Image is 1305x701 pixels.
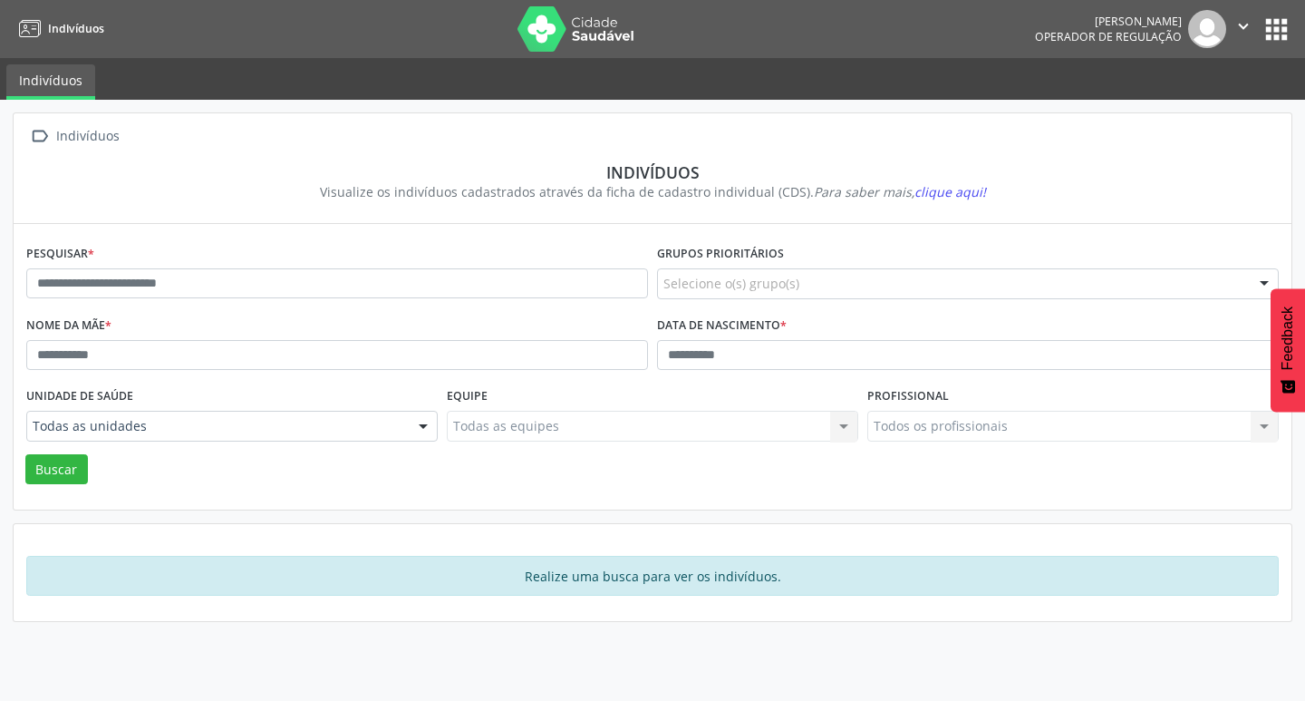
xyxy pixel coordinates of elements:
[53,123,122,150] div: Indivíduos
[26,312,111,340] label: Nome da mãe
[39,162,1266,182] div: Indivíduos
[1035,29,1182,44] span: Operador de regulação
[39,182,1266,201] div: Visualize os indivíduos cadastrados através da ficha de cadastro individual (CDS).
[867,383,949,411] label: Profissional
[1261,14,1292,45] button: apps
[1035,14,1182,29] div: [PERSON_NAME]
[26,240,94,268] label: Pesquisar
[1233,16,1253,36] i: 
[1280,307,1296,370] span: Feedback
[657,240,784,268] label: Grupos prioritários
[26,123,53,150] i: 
[447,383,488,411] label: Equipe
[1271,288,1305,412] button: Feedback - Mostrar pesquisa
[25,454,88,485] button: Buscar
[26,556,1279,596] div: Realize uma busca para ver os indivíduos.
[814,183,986,200] i: Para saber mais,
[26,123,122,150] a:  Indivíduos
[663,274,799,293] span: Selecione o(s) grupo(s)
[6,64,95,100] a: Indivíduos
[1226,10,1261,48] button: 
[33,417,401,435] span: Todas as unidades
[657,312,787,340] label: Data de nascimento
[48,21,104,36] span: Indivíduos
[13,14,104,44] a: Indivíduos
[914,183,986,200] span: clique aqui!
[26,383,133,411] label: Unidade de saúde
[1188,10,1226,48] img: img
